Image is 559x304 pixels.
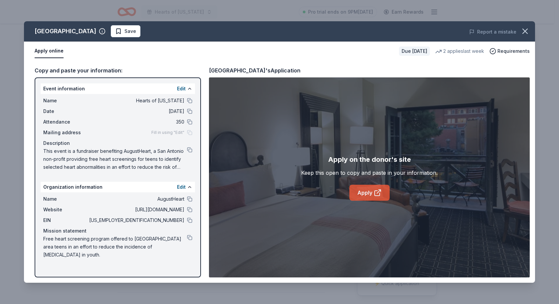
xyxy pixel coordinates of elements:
div: [GEOGRAPHIC_DATA]'s Application [209,66,300,75]
div: 2 applies last week [435,47,484,55]
button: Edit [177,85,186,93]
div: Mission statement [43,227,192,235]
button: Edit [177,183,186,191]
span: Free heart screening program offered to [GEOGRAPHIC_DATA] area teens in an effort to reduce the i... [43,235,187,259]
span: Requirements [497,47,530,55]
button: Apply online [35,44,64,58]
span: Attendance [43,118,88,126]
button: Requirements [489,47,530,55]
span: This event is a fundraiser benefiting AugustHeart, a San Antonio non-profit providing free heart ... [43,147,187,171]
button: Save [111,25,140,37]
div: Copy and paste your information: [35,66,201,75]
span: [DATE] [88,107,184,115]
div: Due [DATE] [399,47,430,56]
span: EIN [43,216,88,224]
div: Keep this open to copy and paste in your information. [301,169,438,177]
div: Apply on the donor's site [328,154,411,165]
div: Event information [41,83,195,94]
span: Name [43,195,88,203]
span: Website [43,206,88,214]
span: Name [43,97,88,105]
span: Fill in using "Edit" [151,130,184,135]
span: [US_EMPLOYER_IDENTIFICATION_NUMBER] [88,216,184,224]
span: Date [43,107,88,115]
span: Hearts of [US_STATE] [88,97,184,105]
span: Mailing address [43,129,88,137]
div: Organization information [41,182,195,192]
span: AugustHeart [88,195,184,203]
button: Report a mistake [469,28,516,36]
span: Save [124,27,136,35]
div: Description [43,139,192,147]
span: [URL][DOMAIN_NAME] [88,206,184,214]
span: 350 [88,118,184,126]
div: [GEOGRAPHIC_DATA] [35,26,96,37]
a: Apply [349,185,390,201]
